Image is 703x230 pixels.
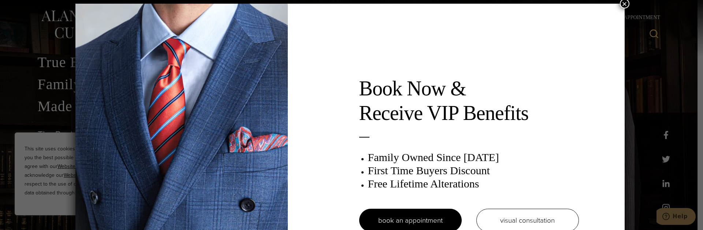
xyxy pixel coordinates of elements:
h3: First Time Buyers Discount [368,164,579,177]
h3: Free Lifetime Alterations [368,177,579,190]
h3: Family Owned Since [DATE] [368,151,579,164]
span: Help [16,5,31,12]
h2: Book Now & Receive VIP Benefits [359,76,579,125]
